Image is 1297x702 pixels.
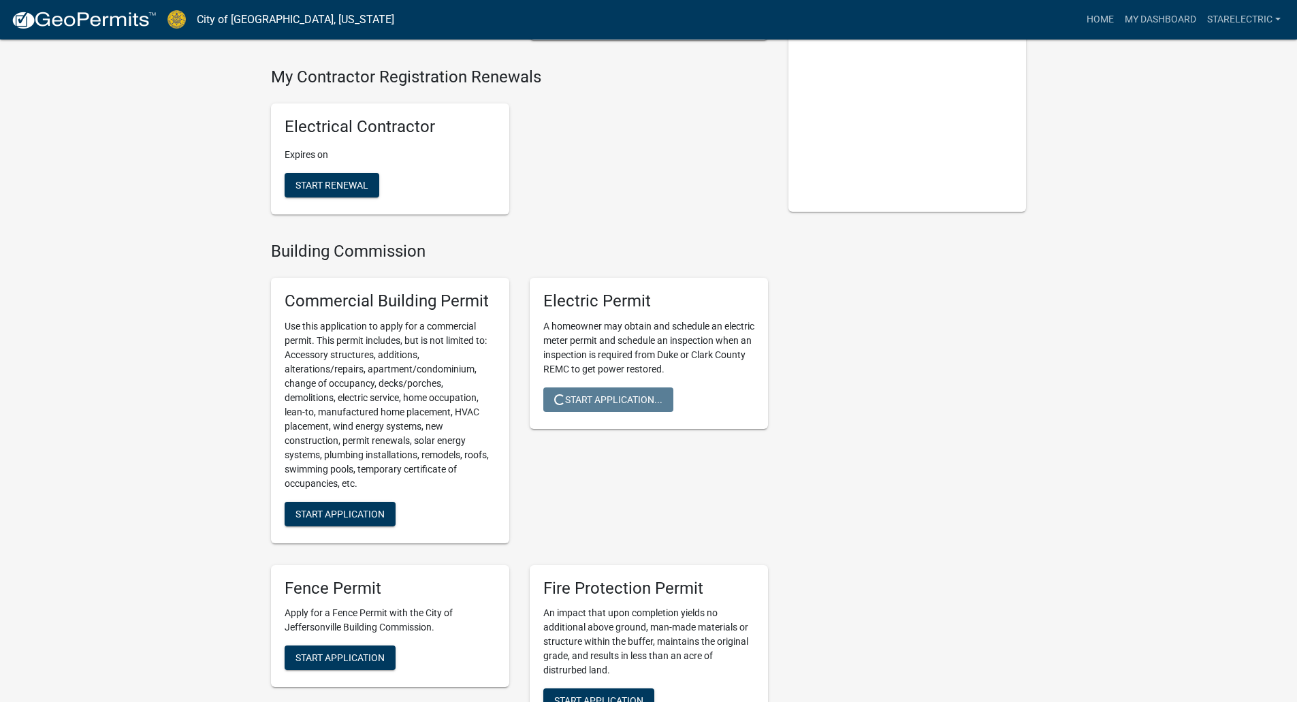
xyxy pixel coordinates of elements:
a: City of [GEOGRAPHIC_DATA], [US_STATE] [197,8,394,31]
a: Home [1081,7,1119,33]
span: Start Renewal [295,180,368,191]
h5: Fence Permit [285,579,496,599]
img: City of Jeffersonville, Indiana [167,10,186,29]
p: An impact that upon completion yields no additional above ground, man-made materials or structure... [543,606,754,677]
h4: Building Commission [271,242,768,261]
button: Start Application [285,645,396,670]
p: Apply for a Fence Permit with the City of Jeffersonville Building Commission. [285,606,496,635]
button: Start Application... [543,387,673,412]
h5: Electric Permit [543,291,754,311]
h5: Fire Protection Permit [543,579,754,599]
button: Start Application [285,502,396,526]
p: Expires on [285,148,496,162]
h5: Electrical Contractor [285,117,496,137]
a: My Dashboard [1119,7,1202,33]
span: Start Application [295,652,385,663]
span: Start Application [295,508,385,519]
h4: My Contractor Registration Renewals [271,67,768,87]
wm-registration-list-section: My Contractor Registration Renewals [271,67,768,225]
h5: Commercial Building Permit [285,291,496,311]
button: Start Renewal [285,173,379,197]
span: Start Application... [554,394,662,404]
p: Use this application to apply for a commercial permit. This permit includes, but is not limited t... [285,319,496,491]
a: StarElectric [1202,7,1286,33]
p: A homeowner may obtain and schedule an electric meter permit and schedule an inspection when an i... [543,319,754,377]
